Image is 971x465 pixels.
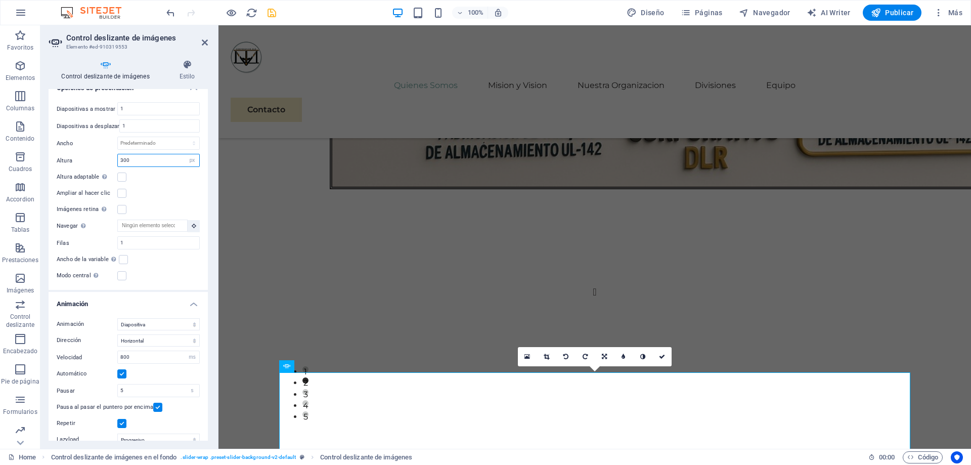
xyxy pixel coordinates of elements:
button: save [266,7,278,19]
a: Escala de grises [633,347,652,366]
label: Diapositivas a mostrar [57,106,117,112]
button: Más [930,5,966,21]
p: Tablas [11,226,30,234]
label: Automático [57,368,117,380]
label: Dirección [57,334,117,347]
label: Filas [57,240,117,246]
button: 2 [84,352,90,358]
button: Publicar [863,5,922,21]
p: Prestaciones [2,256,38,264]
span: Haz clic para seleccionar y doble clic para editar [320,451,412,463]
a: Selecciona archivos del administrador de archivos, de la galería de fotos o carga archivo(s) [518,347,537,366]
button: AI Writer [803,5,855,21]
h2: Control deslizante de imágenes [66,33,208,43]
span: . slider-wrap .preset-slider-background-v2-default [181,451,296,463]
span: Haz clic para seleccionar y doble clic para editar [51,451,177,463]
label: Lazyload [57,434,117,446]
button: 1 [84,341,90,347]
button: 5 [84,386,90,392]
button: Diseño [623,5,669,21]
p: Accordion [6,195,34,203]
a: Cambiar orientación [595,347,614,366]
label: Diapositivas a desplazar [57,123,119,129]
i: Volver a cargar página [246,7,257,19]
p: Imágenes [7,286,34,294]
h6: Tiempo de la sesión [868,451,895,463]
button: Código [903,451,943,463]
span: Publicar [871,8,914,18]
label: Navegar [57,220,117,232]
button: Navegador [735,5,795,21]
label: Ancho de la variable [57,253,119,266]
label: Imágenes retina [57,203,117,216]
label: Modo central [57,270,117,282]
label: Altura adaptable [57,171,117,183]
i: Este elemento es un preajuste personalizable [300,454,304,460]
p: Pie de página [1,377,39,386]
a: Girar 90° a la derecha [576,347,595,366]
label: Animación [57,318,117,330]
a: Desenfoque [614,347,633,366]
button: reload [245,7,257,19]
p: Cuadros [9,165,32,173]
span: Diseño [627,8,665,18]
img: Editor Logo [58,7,134,19]
div: Image Slider [61,217,692,424]
label: Pausar [57,388,117,394]
h6: 100% [467,7,483,19]
label: Ampliar al hacer clic [57,187,117,199]
h4: Control deslizante de imágenes [49,60,166,81]
p: Elementos [6,74,35,82]
label: Repetir [57,417,117,430]
h3: Elemento #ed-910319553 [66,43,188,52]
div: Diseño (Ctrl+Alt+Y) [623,5,669,21]
label: Pausa al pasar el puntero por encima [57,401,153,413]
label: Ancho [57,141,117,146]
h4: Estilo [166,60,208,81]
p: Columnas [6,104,35,112]
button: Usercentrics [951,451,963,463]
span: Código [907,451,938,463]
span: Navegador [739,8,790,18]
a: Confirmar ( Ctrl ⏎ ) [652,347,672,366]
a: Modo de recorte [537,347,556,366]
button: 3 [84,364,90,370]
p: Contenido [6,135,34,143]
h4: Animación [49,292,208,310]
label: Velocidad [57,355,117,360]
p: Favoritos [7,44,33,52]
span: Páginas [681,8,723,18]
p: Encabezado [3,347,37,355]
nav: breadcrumb [51,451,413,463]
button: 100% [452,7,488,19]
span: Más [934,8,962,18]
span: 00 00 [879,451,895,463]
a: Girar 90° a la izquierda [556,347,576,366]
p: Formularios [3,408,37,416]
button: Páginas [677,5,727,21]
span: : [886,453,888,461]
i: Al redimensionar, ajustar el nivel de zoom automáticamente para ajustarse al dispositivo elegido. [494,8,503,17]
i: Deshacer: Cambiar alto del control (Ctrl+Z) [165,7,176,19]
span: AI Writer [807,8,851,18]
button: undo [164,7,176,19]
input: Ningún elemento seleccionado [117,220,188,232]
button: 4 [84,375,90,381]
a: Haz clic para cancelar la selección y doble clic para abrir páginas [8,451,36,463]
label: Altura [57,158,117,163]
